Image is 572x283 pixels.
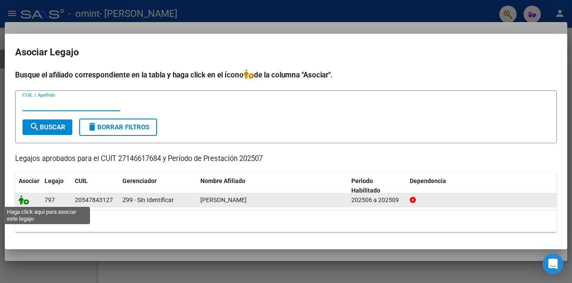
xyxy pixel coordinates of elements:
datatable-header-cell: Nombre Afiliado [197,172,348,200]
span: 797 [45,196,55,203]
datatable-header-cell: Asociar [15,172,41,200]
div: Open Intercom Messenger [543,254,563,274]
div: 202506 a 202509 [351,195,403,205]
button: Borrar Filtros [79,119,157,136]
span: Gerenciador [122,177,157,184]
mat-icon: search [29,122,40,132]
datatable-header-cell: Dependencia [406,172,557,200]
span: Legajo [45,177,64,184]
span: Buscar [29,123,65,131]
span: Z99 - Sin Identificar [122,196,174,203]
datatable-header-cell: CUIL [71,172,119,200]
span: Nombre Afiliado [200,177,245,184]
span: Asociar [19,177,39,184]
h2: Asociar Legajo [15,44,557,61]
h4: Busque el afiliado correspondiente en la tabla y haga click en el ícono de la columna "Asociar". [15,69,557,80]
datatable-header-cell: Periodo Habilitado [348,172,406,200]
span: CUIL [75,177,88,184]
span: Dependencia [410,177,446,184]
datatable-header-cell: Legajo [41,172,71,200]
button: Buscar [22,119,72,135]
div: 1 registros [15,210,557,232]
span: GEREZ VON BÜREN IGNACIO [200,196,247,203]
div: 20547843127 [75,195,113,205]
p: Legajos aprobados para el CUIT 27146617684 y Período de Prestación 202507 [15,154,557,164]
mat-icon: delete [87,122,97,132]
span: Periodo Habilitado [351,177,380,194]
datatable-header-cell: Gerenciador [119,172,197,200]
span: Borrar Filtros [87,123,149,131]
